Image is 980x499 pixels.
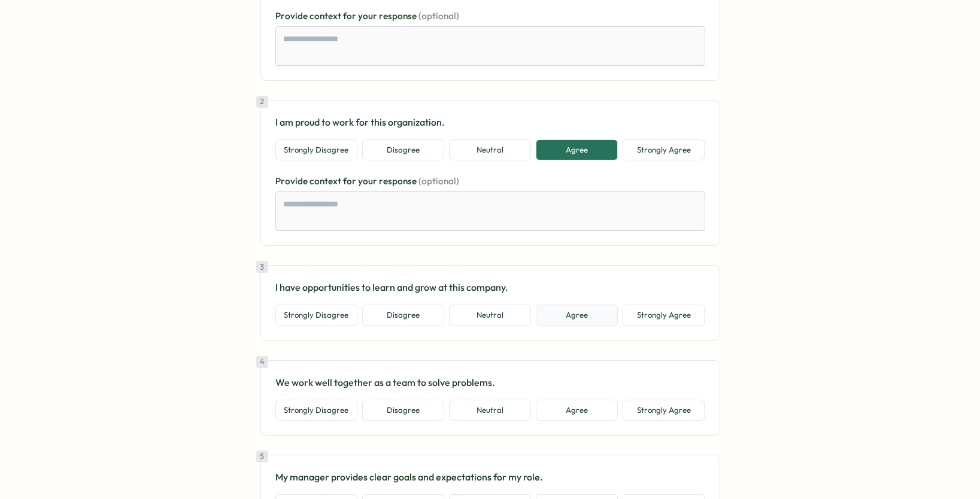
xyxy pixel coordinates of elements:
[256,356,268,368] div: 4
[623,139,705,161] button: Strongly Agree
[536,139,618,161] button: Agree
[449,400,531,421] button: Neutral
[623,305,705,326] button: Strongly Agree
[256,96,268,108] div: 2
[449,305,531,326] button: Neutral
[275,175,310,187] span: Provide
[256,451,268,463] div: 5
[536,400,618,421] button: Agree
[275,305,357,326] button: Strongly Disagree
[358,175,379,187] span: your
[536,305,618,326] button: Agree
[362,139,444,161] button: Disagree
[310,175,343,187] span: context
[379,10,418,22] span: response
[275,139,357,161] button: Strongly Disagree
[310,10,343,22] span: context
[343,175,358,187] span: for
[275,115,705,130] p: I am proud to work for this organization.
[275,375,705,390] p: We work well together as a team to solve problems.
[623,400,705,421] button: Strongly Agree
[418,10,459,22] span: (optional)
[449,139,531,161] button: Neutral
[343,10,358,22] span: for
[418,175,459,187] span: (optional)
[362,305,444,326] button: Disagree
[275,470,705,485] p: My manager provides clear goals and expectations for my role.
[275,400,357,421] button: Strongly Disagree
[358,10,379,22] span: your
[379,175,418,187] span: response
[275,280,705,295] p: I have opportunities to learn and grow at this company.
[256,261,268,273] div: 3
[362,400,444,421] button: Disagree
[275,10,310,22] span: Provide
